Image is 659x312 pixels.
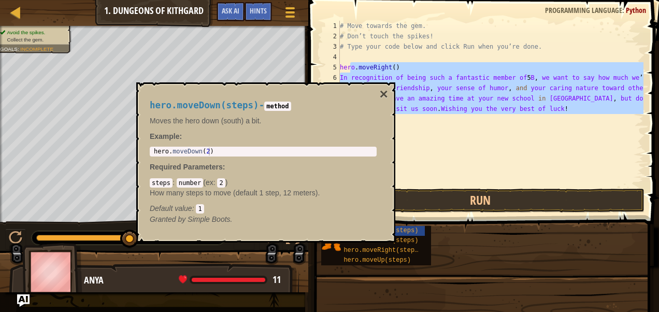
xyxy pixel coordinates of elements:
[173,178,177,187] span: :
[150,132,182,140] strong: :
[196,204,204,214] code: 1
[150,163,223,171] span: Required Parameters
[343,247,422,254] span: hero.moveRight(steps)
[217,2,245,21] button: Ask AI
[323,52,340,62] div: 4
[323,62,340,73] div: 5
[192,204,196,212] span: :
[321,237,341,257] img: portrait.png
[545,5,622,15] span: Programming language
[250,6,267,16] span: Hints
[380,87,388,102] button: ×
[150,177,377,214] div: ( )
[150,100,259,110] span: hero.moveDown(steps)
[17,294,30,307] button: Ask AI
[150,101,377,110] h4: -
[179,275,281,285] div: health: 11 / 11
[343,257,411,264] span: hero.moveUp(steps)
[7,37,44,42] span: Collect the gem.
[150,204,192,212] span: Default value
[206,178,213,187] span: ex
[20,46,53,52] span: Incomplete
[323,73,340,114] div: 6
[150,132,180,140] span: Example
[222,6,239,16] span: Ask AI
[150,116,377,126] p: Moves the hero down (south) a bit.
[323,31,340,41] div: 2
[177,178,203,188] code: number
[5,229,26,250] button: Ctrl + P: Play
[18,46,20,52] span: :
[316,189,644,212] button: Run
[622,5,626,15] span: :
[273,273,281,286] span: 11
[150,188,377,198] p: How many steps to move (default 1 step, 12 meters).
[223,163,225,171] span: :
[150,215,233,223] em: Simple Boots.
[323,21,340,31] div: 1
[84,274,289,287] div: Anya
[213,178,218,187] span: :
[264,102,291,111] code: method
[217,178,225,188] code: 2
[22,243,82,301] img: thang_avatar_frame.png
[7,30,45,35] span: Avoid the spikes.
[150,178,173,188] code: steps
[150,215,188,223] span: Granted by
[323,41,340,52] div: 3
[626,5,646,15] span: Python
[277,2,303,26] button: Show game menu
